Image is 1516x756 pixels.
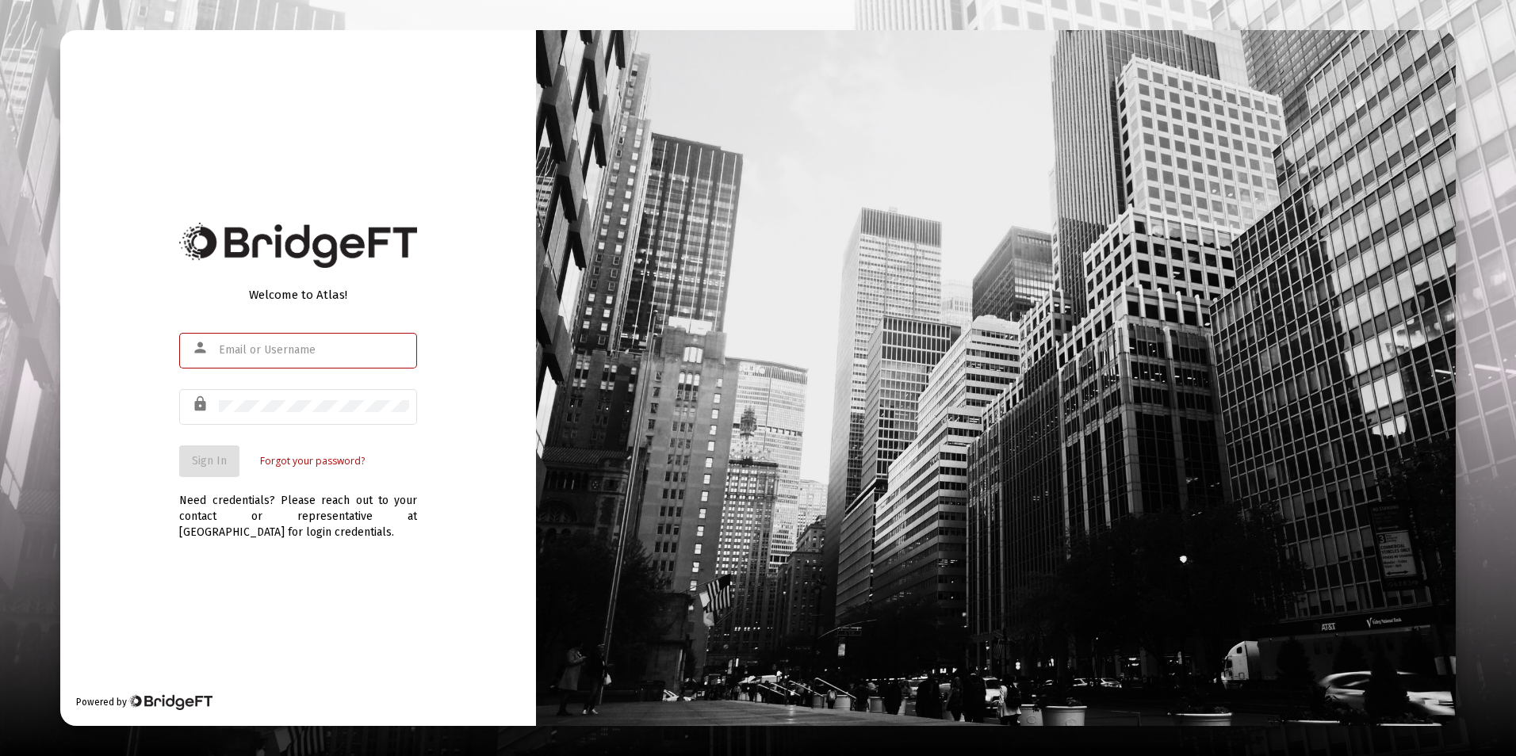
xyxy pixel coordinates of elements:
[76,694,212,710] div: Powered by
[192,454,227,468] span: Sign In
[260,453,365,469] a: Forgot your password?
[179,223,417,268] img: Bridge Financial Technology Logo
[179,287,417,303] div: Welcome to Atlas!
[179,477,417,540] div: Need credentials? Please reach out to your contact or representative at [GEOGRAPHIC_DATA] for log...
[192,338,211,357] mat-icon: person
[179,445,239,477] button: Sign In
[192,395,211,414] mat-icon: lock
[219,344,409,357] input: Email or Username
[128,694,212,710] img: Bridge Financial Technology Logo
